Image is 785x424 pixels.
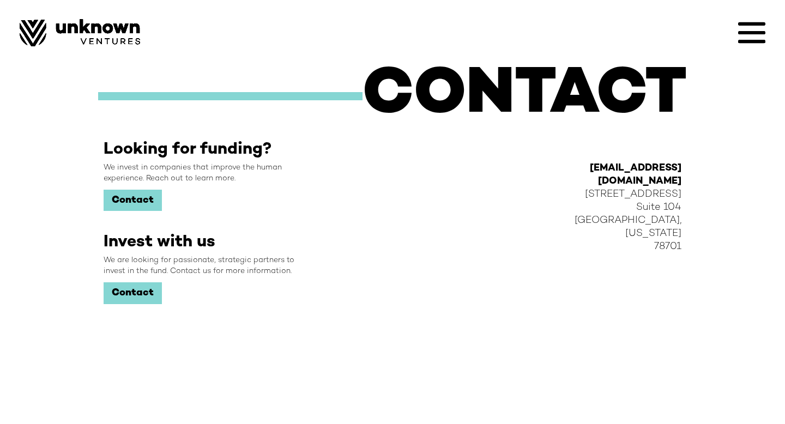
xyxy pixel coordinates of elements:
[104,140,271,160] h2: Looking for funding?
[20,19,140,46] img: Image of Unknown Ventures Logo.
[104,190,162,211] a: Contact
[363,64,687,129] h1: CONTACT
[104,162,298,184] div: We invest in companies that improve the human experience. Reach out to learn more.
[569,162,681,253] div: [STREET_ADDRESS] Suite 104 [GEOGRAPHIC_DATA], [US_STATE] 78701
[104,233,215,252] h2: Invest with us
[590,163,681,186] a: [EMAIL_ADDRESS][DOMAIN_NAME]
[104,255,298,277] div: We are looking for passionate, strategic partners to invest in the fund. Contact us for more info...
[104,282,162,304] a: Contact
